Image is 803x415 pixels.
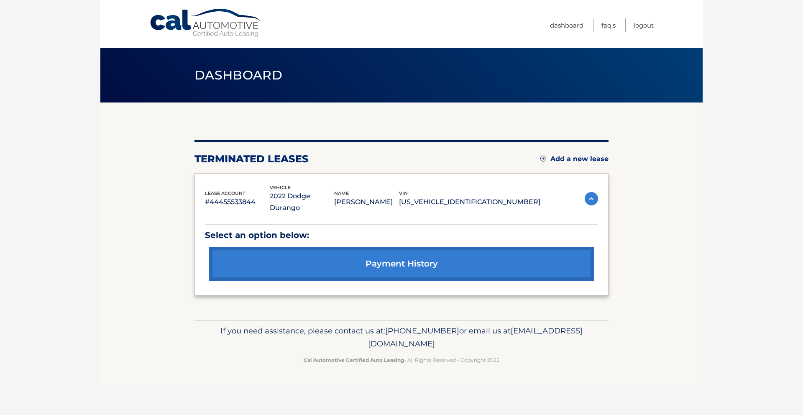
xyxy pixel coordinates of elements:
[385,326,459,336] span: [PHONE_NUMBER]
[585,192,598,205] img: accordion-active.svg
[540,155,609,163] a: Add a new lease
[334,190,349,196] span: name
[194,67,282,83] span: Dashboard
[270,190,335,214] p: 2022 Dodge Durango
[550,18,583,32] a: Dashboard
[634,18,654,32] a: Logout
[334,196,399,208] p: [PERSON_NAME]
[205,190,246,196] span: lease account
[149,8,262,38] a: Cal Automotive
[399,190,408,196] span: vin
[200,356,603,364] p: - All Rights Reserved - Copyright 2025
[540,156,546,161] img: add.svg
[205,196,270,208] p: #44455533844
[209,247,594,281] a: payment history
[601,18,616,32] a: FAQ's
[304,357,404,363] strong: Cal Automotive Certified Auto Leasing
[399,196,540,208] p: [US_VEHICLE_IDENTIFICATION_NUMBER]
[205,228,598,243] p: Select an option below:
[270,184,291,190] span: vehicle
[200,324,603,351] p: If you need assistance, please contact us at: or email us at
[194,153,309,165] h2: terminated leases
